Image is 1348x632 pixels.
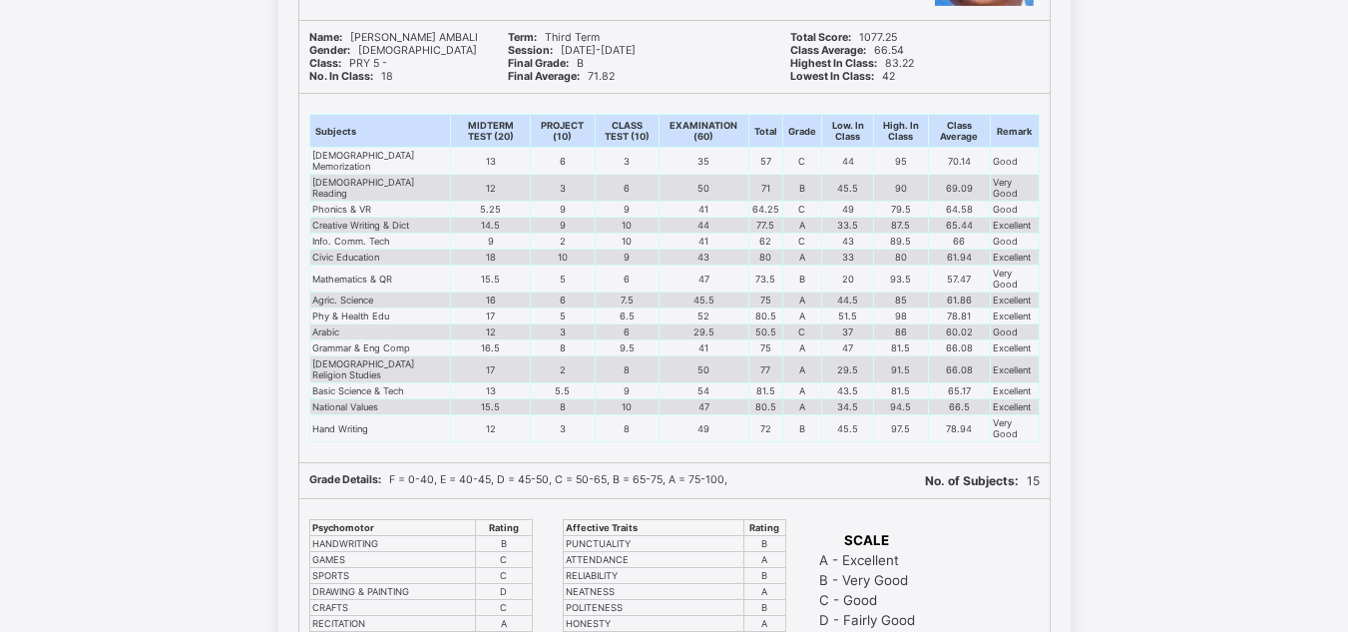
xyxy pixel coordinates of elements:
th: Subjects [309,115,451,148]
td: 77.5 [748,218,782,234]
td: C [782,148,821,175]
td: Very Good [990,415,1039,442]
th: MIDTERM TEST (20) [451,115,531,148]
th: Psychomotor [309,520,475,536]
td: A [782,383,821,399]
b: Lowest In Class: [790,70,874,83]
td: 3 [595,148,660,175]
td: 81.5 [874,340,928,356]
td: 80.5 [748,399,782,415]
td: National Values [309,399,451,415]
th: Affective Traits [563,520,743,536]
td: 66.5 [928,399,990,415]
td: A [782,356,821,383]
td: 94.5 [874,399,928,415]
th: CLASS TEST (10) [595,115,660,148]
td: 80.5 [748,309,782,324]
td: 10 [595,399,660,415]
td: 50 [660,356,749,383]
td: D [475,584,532,600]
td: 41 [660,234,749,250]
td: 33.5 [821,218,873,234]
td: 77 [748,356,782,383]
td: Civic Education [309,250,451,266]
td: 73.5 [748,266,782,293]
td: Excellent [990,309,1039,324]
td: 81.5 [748,383,782,399]
span: 18 [309,70,393,83]
td: 97.5 [874,415,928,442]
td: 6.5 [595,309,660,324]
td: Excellent [990,250,1039,266]
td: 37 [821,324,873,340]
td: Good [990,202,1039,218]
td: A [782,293,821,309]
td: 41 [660,202,749,218]
td: 98 [874,309,928,324]
th: Total [748,115,782,148]
td: 9 [451,234,531,250]
b: Highest In Class: [790,57,877,70]
td: A [743,616,785,632]
td: 16.5 [451,340,531,356]
td: 2 [531,356,595,383]
td: 10 [531,250,595,266]
b: No. In Class: [309,70,373,83]
td: A [782,399,821,415]
td: 12 [451,415,531,442]
td: NEATNESS [563,584,743,600]
td: 6 [531,293,595,309]
td: [DEMOGRAPHIC_DATA] Memorization [309,148,451,175]
td: 5 [531,266,595,293]
b: Class Average: [790,44,866,57]
td: SPORTS [309,568,475,584]
td: 8 [531,340,595,356]
td: Creative Writing & Dict [309,218,451,234]
td: 17 [451,309,531,324]
td: 54 [660,383,749,399]
span: [PERSON_NAME] AMBALI [309,31,478,44]
td: 45.5 [821,175,873,202]
td: GAMES [309,552,475,568]
span: B [508,57,584,70]
td: Very Good [990,266,1039,293]
td: Very Good [990,175,1039,202]
td: 34.5 [821,399,873,415]
td: 3 [531,175,595,202]
td: HONESTY [563,616,743,632]
td: 3 [531,324,595,340]
td: 15.5 [451,399,531,415]
th: Class Average [928,115,990,148]
td: HANDWRITING [309,536,475,552]
td: C [782,324,821,340]
td: Mathematics & QR [309,266,451,293]
b: Total Score: [790,31,851,44]
td: 10 [595,234,660,250]
td: 90 [874,175,928,202]
span: [DEMOGRAPHIC_DATA] [309,44,477,57]
td: 47 [821,340,873,356]
td: 8 [531,399,595,415]
span: 15 [925,473,1040,488]
td: B [743,600,785,616]
td: 66 [928,234,990,250]
span: F = 0-40, E = 40-45, D = 45-50, C = 50-65, B = 65-75, A = 75-100, [309,473,727,486]
td: B [743,568,785,584]
td: 57 [748,148,782,175]
td: Hand Writing [309,415,451,442]
td: A [743,584,785,600]
td: 87.5 [874,218,928,234]
td: 66.08 [928,356,990,383]
td: PUNCTUALITY [563,536,743,552]
td: 5 [531,309,595,324]
td: 85 [874,293,928,309]
td: 78.94 [928,415,990,442]
b: Final Average: [508,70,580,83]
td: 50.5 [748,324,782,340]
td: 12 [451,324,531,340]
td: C [782,234,821,250]
td: Excellent [990,356,1039,383]
td: 43 [660,250,749,266]
td: 2 [531,234,595,250]
b: Term: [508,31,537,44]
